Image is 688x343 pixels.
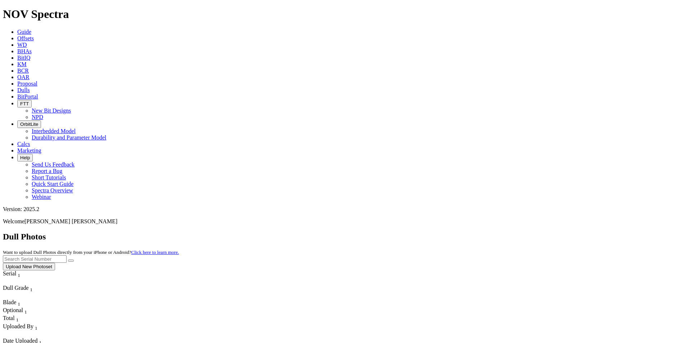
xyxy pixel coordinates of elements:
span: Total [3,315,15,321]
a: BitPortal [17,93,38,100]
button: FTT [17,100,32,108]
button: Help [17,154,33,161]
span: Sort None [24,307,27,313]
div: Column Menu [3,278,33,285]
a: Webinar [32,194,51,200]
span: Optional [3,307,23,313]
div: Total Sort None [3,315,28,323]
p: Welcome [3,218,685,225]
span: Sort None [18,270,20,276]
a: Guide [17,29,31,35]
span: FTT [20,101,29,106]
a: Report a Bug [32,168,62,174]
small: Want to upload Dull Photos directly from your iPhone or Android? [3,250,179,255]
h1: NOV Spectra [3,8,685,21]
a: Interbedded Model [32,128,76,134]
a: Send Us Feedback [32,161,74,168]
a: Spectra Overview [32,187,73,193]
div: Sort None [3,299,28,307]
a: Dulls [17,87,30,93]
div: Sort None [3,315,28,323]
a: New Bit Designs [32,108,71,114]
a: Short Tutorials [32,174,66,180]
a: Proposal [17,81,37,87]
a: Offsets [17,35,34,41]
div: Column Menu [3,331,71,338]
a: OAR [17,74,30,80]
span: Sort None [18,299,20,305]
span: Serial [3,270,16,276]
div: Optional Sort None [3,307,28,315]
span: Blade [3,299,16,305]
div: Sort None [3,323,71,338]
span: Sort None [35,323,37,329]
span: Uploaded By [3,323,33,329]
span: [PERSON_NAME] [PERSON_NAME] [24,218,117,224]
a: Click here to learn more. [131,250,179,255]
a: KM [17,61,27,67]
span: Dull Grade [3,285,29,291]
sub: 1 [30,287,33,292]
sub: 1 [18,273,20,278]
div: Column Menu [3,293,53,299]
span: Sort None [30,285,33,291]
div: Sort None [3,285,53,299]
span: Sort None [16,315,19,321]
a: Marketing [17,147,41,154]
div: Dull Grade Sort None [3,285,53,293]
div: Uploaded By Sort None [3,323,71,331]
div: Sort None [3,307,28,315]
span: Help [20,155,30,160]
sub: 1 [16,317,19,323]
button: OrbitLite [17,120,41,128]
sub: 1 [18,301,20,307]
a: BCR [17,68,29,74]
div: Serial Sort None [3,270,33,278]
h2: Dull Photos [3,232,685,242]
a: Calcs [17,141,30,147]
a: BHAs [17,48,32,54]
sub: 1 [24,309,27,315]
button: Upload New Photoset [3,263,55,270]
div: Version: 2025.2 [3,206,685,212]
a: Quick Start Guide [32,181,73,187]
a: WD [17,42,27,48]
a: NPD [32,114,43,120]
a: BitIQ [17,55,30,61]
div: Blade Sort None [3,299,28,307]
input: Search Serial Number [3,255,67,263]
div: Sort None [3,270,33,285]
sub: 1 [35,325,37,331]
a: Durability and Parameter Model [32,134,107,141]
span: OrbitLite [20,122,38,127]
